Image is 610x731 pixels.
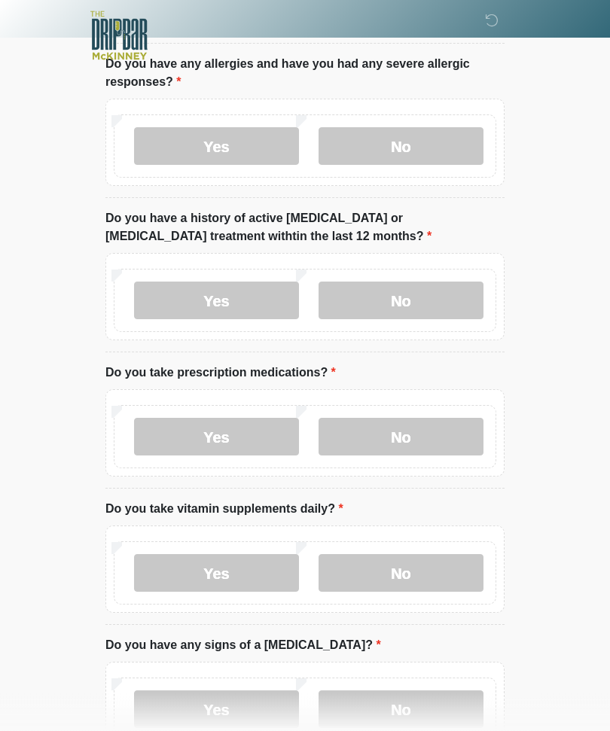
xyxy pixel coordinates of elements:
[105,501,343,519] label: Do you take vitamin supplements daily?
[90,11,148,60] img: The DRIPBaR - McKinney Logo
[134,419,299,456] label: Yes
[134,128,299,166] label: Yes
[105,210,505,246] label: Do you have a history of active [MEDICAL_DATA] or [MEDICAL_DATA] treatment withtin the last 12 mo...
[319,419,483,456] label: No
[105,56,505,92] label: Do you have any allergies and have you had any severe allergic responses?
[319,555,483,592] label: No
[105,364,336,382] label: Do you take prescription medications?
[134,282,299,320] label: Yes
[134,555,299,592] label: Yes
[134,691,299,729] label: Yes
[319,691,483,729] label: No
[319,282,483,320] label: No
[105,637,381,655] label: Do you have any signs of a [MEDICAL_DATA]?
[319,128,483,166] label: No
